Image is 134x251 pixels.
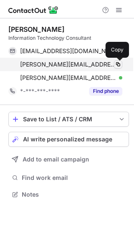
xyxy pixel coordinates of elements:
span: Find work email [22,174,126,182]
button: Reveal Button [89,87,122,95]
div: Save to List / ATS / CRM [23,116,114,123]
span: Notes [22,191,126,198]
span: [PERSON_NAME][EMAIL_ADDRESS][PERSON_NAME][DOMAIN_NAME] [20,74,116,82]
div: Information Technology Consultant [8,34,129,42]
button: Notes [8,189,129,200]
button: save-profile-one-click [8,112,129,127]
button: Find work email [8,172,129,184]
div: [PERSON_NAME] [8,25,64,33]
span: AI write personalized message [23,136,112,143]
span: [PERSON_NAME][EMAIL_ADDRESS][PERSON_NAME][DOMAIN_NAME] [20,61,116,68]
span: Add to email campaign [23,156,89,163]
button: Add to email campaign [8,152,129,167]
span: [EMAIL_ADDRESS][DOMAIN_NAME] [20,47,116,55]
img: ContactOut v5.3.10 [8,5,59,15]
button: AI write personalized message [8,132,129,147]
